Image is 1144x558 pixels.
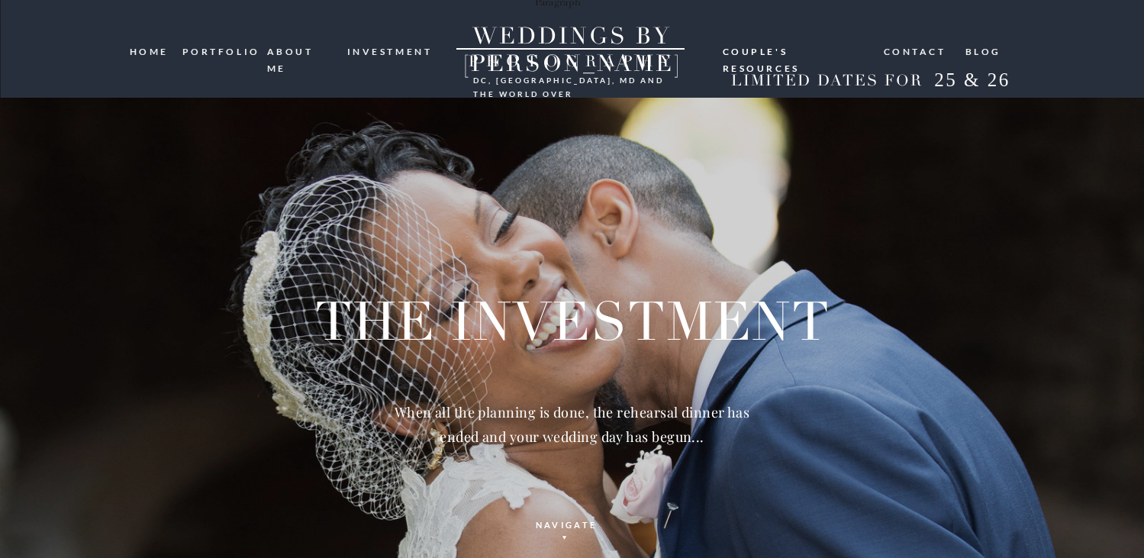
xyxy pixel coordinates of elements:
h2: LIMITED DATES FOR [726,72,929,91]
a: blog [965,44,1002,58]
h1: THE investment [292,291,853,356]
a: investment [347,44,434,58]
a: navigate [520,517,614,536]
h3: DC, [GEOGRAPHIC_DATA], md and the world over [473,73,669,85]
a: portfolio [182,44,256,58]
a: ABOUT ME [267,44,337,58]
a: HOME [130,44,172,59]
a: Contact [884,44,948,58]
h2: 25 & 26 [923,69,1023,96]
a: Couple's resources [723,44,869,56]
h2: When all the planning is done, the rehearsal dinner has ended and your wedding day has begun... [386,400,759,466]
a: WEDDINGS BY [PERSON_NAME] [433,23,712,50]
